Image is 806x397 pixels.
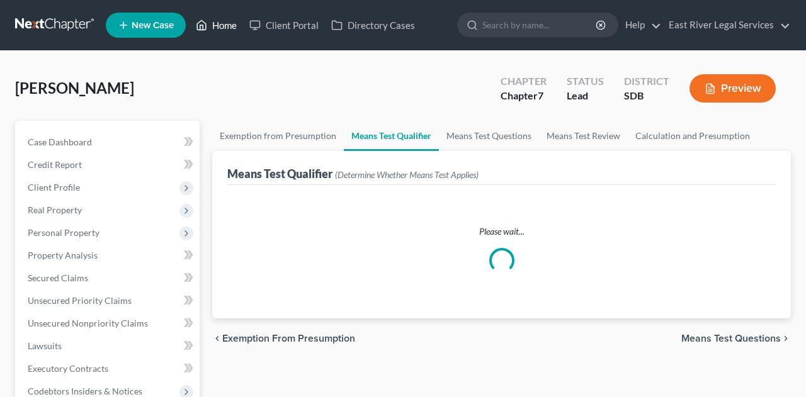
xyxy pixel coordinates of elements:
[501,74,547,89] div: Chapter
[28,182,80,193] span: Client Profile
[325,14,421,36] a: Directory Cases
[28,318,148,328] span: Unsecured Nonpriority Claims
[681,333,791,344] button: Means Test Questions chevron_right
[781,333,791,344] i: chevron_right
[18,131,200,154] a: Case Dashboard
[681,333,781,344] span: Means Test Questions
[28,137,92,147] span: Case Dashboard
[212,121,344,151] a: Exemption from Presumption
[132,21,174,30] span: New Case
[28,250,98,260] span: Property Analysis
[538,89,543,101] span: 7
[662,14,790,36] a: East River Legal Services
[624,74,669,89] div: District
[243,14,325,36] a: Client Portal
[18,335,200,357] a: Lawsuits
[28,295,132,306] span: Unsecured Priority Claims
[619,14,661,36] a: Help
[237,225,766,238] p: Please wait...
[28,159,82,170] span: Credit Report
[18,357,200,380] a: Executory Contracts
[18,289,200,312] a: Unsecured Priority Claims
[28,204,82,215] span: Real Property
[539,121,628,151] a: Means Test Review
[212,333,222,344] i: chevron_left
[18,267,200,289] a: Secured Claims
[28,386,142,396] span: Codebtors Insiders & Notices
[624,89,669,103] div: SDB
[18,244,200,267] a: Property Analysis
[18,312,200,335] a: Unsecured Nonpriority Claims
[28,340,62,351] span: Lawsuits
[439,121,539,151] a: Means Test Questions
[628,121,758,151] a: Calculation and Presumption
[567,74,604,89] div: Status
[212,333,355,344] button: chevron_left Exemption from Presumption
[227,166,479,181] div: Means Test Qualifier
[482,13,598,36] input: Search by name...
[28,363,108,374] span: Executory Contracts
[18,154,200,176] a: Credit Report
[501,89,547,103] div: Chapter
[15,79,134,97] span: [PERSON_NAME]
[344,121,439,151] a: Means Test Qualifier
[190,14,243,36] a: Home
[567,89,604,103] div: Lead
[335,169,479,180] span: (Determine Whether Means Test Applies)
[690,74,776,103] button: Preview
[28,272,88,283] span: Secured Claims
[222,333,355,344] span: Exemption from Presumption
[28,227,99,238] span: Personal Property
